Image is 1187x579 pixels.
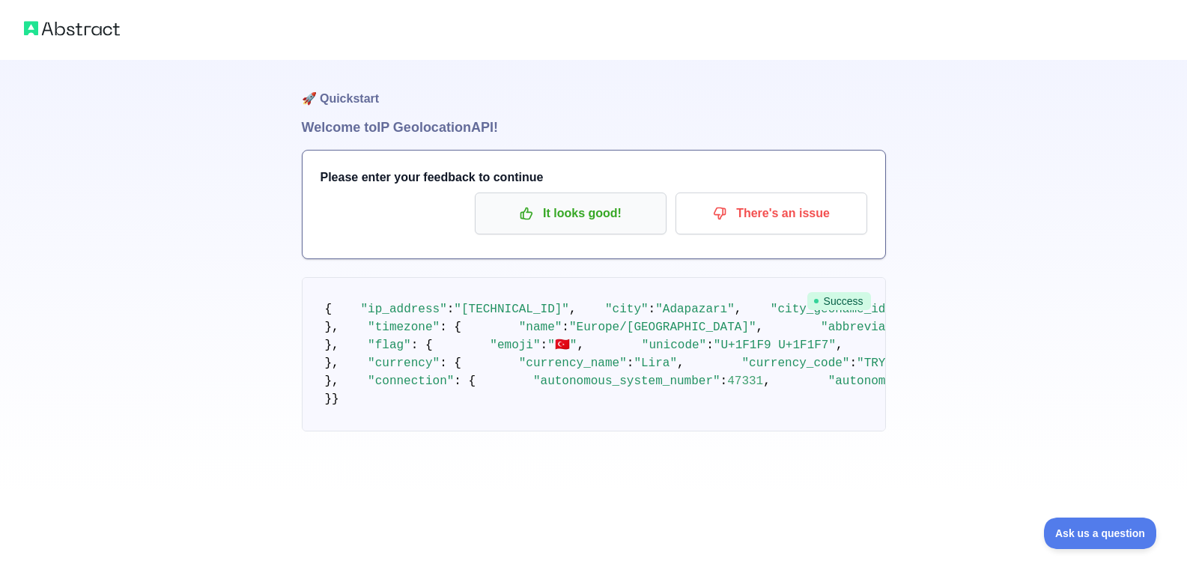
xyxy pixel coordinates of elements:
span: : { [440,321,461,334]
span: "currency_code" [741,357,849,370]
span: , [763,375,771,388]
span: , [677,357,684,370]
span: : [720,375,728,388]
span: Success [807,292,871,310]
span: , [836,339,843,352]
span: : [849,357,857,370]
span: "name" [519,321,562,334]
span: , [756,321,764,334]
span: { [325,303,333,316]
span: "currency" [368,357,440,370]
img: Abstract logo [24,18,120,39]
span: : { [440,357,461,370]
span: "city_geoname_id" [771,303,893,316]
span: : { [454,375,476,388]
span: "ip_address" [361,303,447,316]
span: "autonomous_system_number" [533,375,720,388]
span: 47331 [727,375,763,388]
span: , [577,339,584,352]
span: "city" [605,303,649,316]
iframe: Toggle Customer Support [1044,518,1157,549]
span: "U+1F1F9 U+1F1F7" [714,339,836,352]
span: : [541,339,548,352]
span: "abbreviation" [821,321,921,334]
span: "unicode" [642,339,706,352]
span: "Europe/[GEOGRAPHIC_DATA]" [569,321,756,334]
span: "currency_name" [519,357,627,370]
h3: Please enter your feedback to continue [321,169,867,187]
span: "Adapazarı" [655,303,735,316]
p: There's an issue [687,201,856,226]
h1: Welcome to IP Geolocation API! [302,117,886,138]
span: "🇹🇷" [547,339,577,352]
span: : [706,339,714,352]
span: , [735,303,742,316]
span: : { [411,339,433,352]
button: It looks good! [475,193,667,234]
span: "timezone" [368,321,440,334]
span: "TRY" [857,357,893,370]
span: : [627,357,634,370]
button: There's an issue [676,193,867,234]
p: It looks good! [486,201,655,226]
span: , [569,303,577,316]
span: "flag" [368,339,411,352]
span: : [447,303,455,316]
span: "Lira" [634,357,677,370]
span: "autonomous_system_organization" [828,375,1058,388]
span: "emoji" [490,339,540,352]
span: "connection" [368,375,454,388]
span: : [562,321,569,334]
span: "[TECHNICAL_ID]" [454,303,569,316]
span: : [649,303,656,316]
h1: 🚀 Quickstart [302,60,886,117]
